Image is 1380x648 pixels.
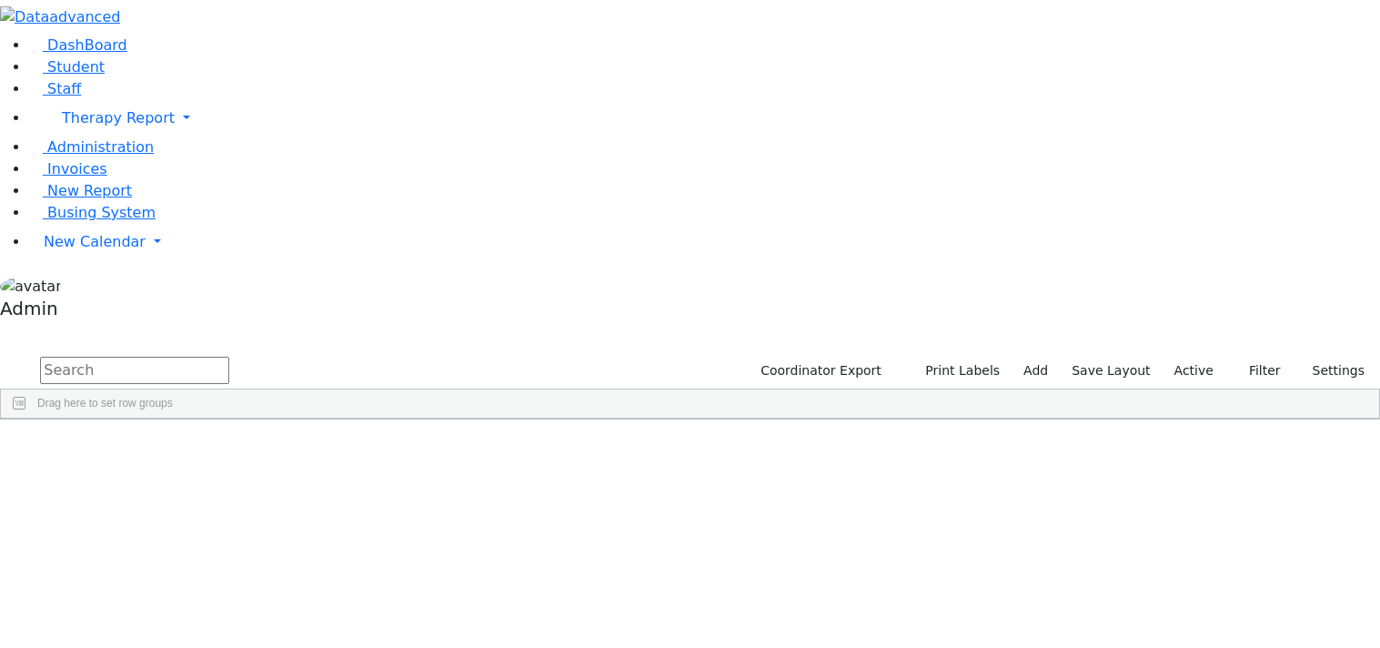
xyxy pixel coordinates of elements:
button: Coordinator Export [749,357,890,385]
a: Busing System [29,204,156,221]
input: Search [40,357,229,384]
span: Administration [47,138,154,156]
span: DashBoard [47,36,127,54]
a: Student [29,58,105,76]
span: Busing System [47,204,156,221]
a: Therapy Report [29,100,1380,137]
button: Filter [1225,357,1289,385]
span: Student [47,58,105,76]
a: Administration [29,138,154,156]
button: Print Labels [904,357,1008,385]
span: Therapy Report [62,109,175,127]
button: Save Layout [1063,357,1158,385]
span: Staff [47,80,81,97]
a: Invoices [29,160,107,177]
span: Drag here to set row groups [37,397,173,410]
span: New Calendar [44,233,146,250]
a: New Report [29,182,132,199]
a: Add [1015,357,1056,385]
span: Invoices [47,160,107,177]
a: DashBoard [29,36,127,54]
a: New Calendar [29,224,1380,260]
span: New Report [47,182,132,199]
button: Settings [1289,357,1373,385]
a: Staff [29,80,81,97]
label: Active [1166,357,1222,385]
